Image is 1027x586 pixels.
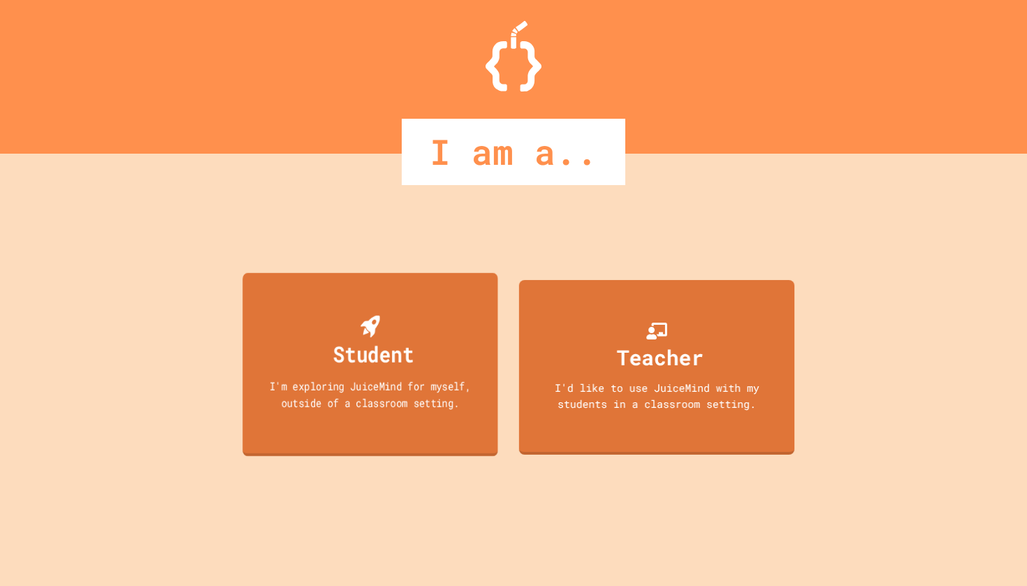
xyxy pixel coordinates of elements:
[533,379,781,411] div: I'd like to use JuiceMind with my students in a classroom setting.
[486,21,541,91] img: Logo.svg
[402,119,625,185] div: I am a..
[256,377,486,410] div: I'm exploring JuiceMind for myself, outside of a classroom setting.
[333,337,414,370] div: Student
[617,341,704,372] div: Teacher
